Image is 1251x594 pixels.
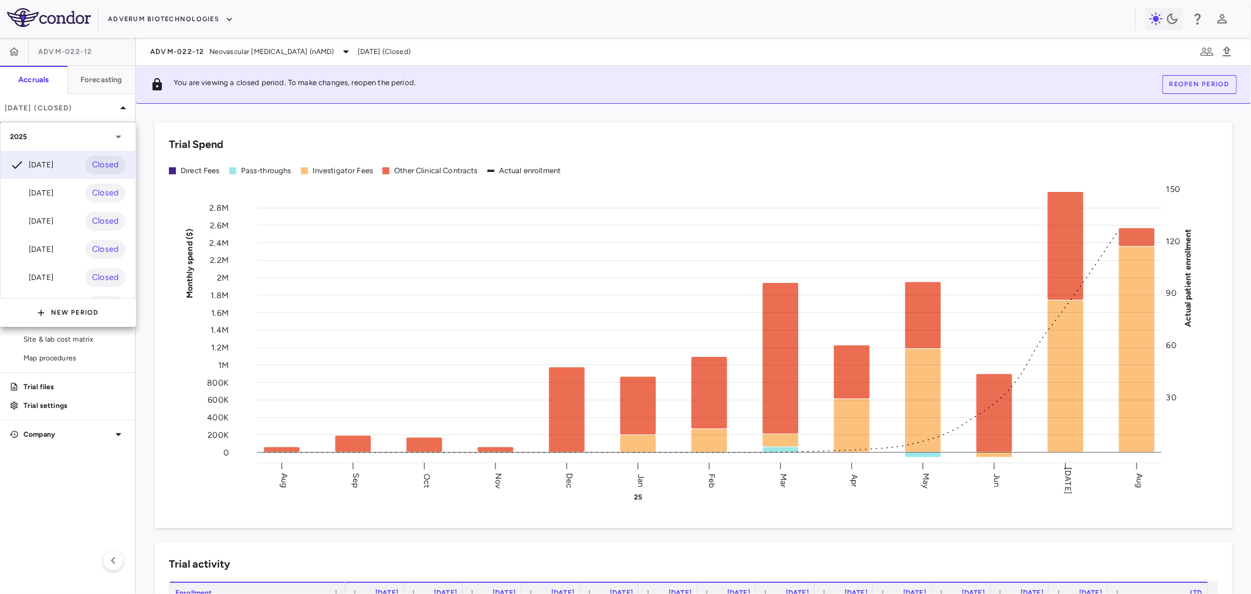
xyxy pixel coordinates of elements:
[85,215,126,228] span: Closed
[37,303,99,322] button: New Period
[85,271,126,284] span: Closed
[10,242,53,256] div: [DATE]
[10,186,53,200] div: [DATE]
[10,158,53,172] div: [DATE]
[1,123,135,151] div: 2025
[85,243,126,256] span: Closed
[10,131,28,142] p: 2025
[10,271,53,285] div: [DATE]
[85,187,126,200] span: Closed
[85,158,126,171] span: Closed
[10,214,53,228] div: [DATE]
